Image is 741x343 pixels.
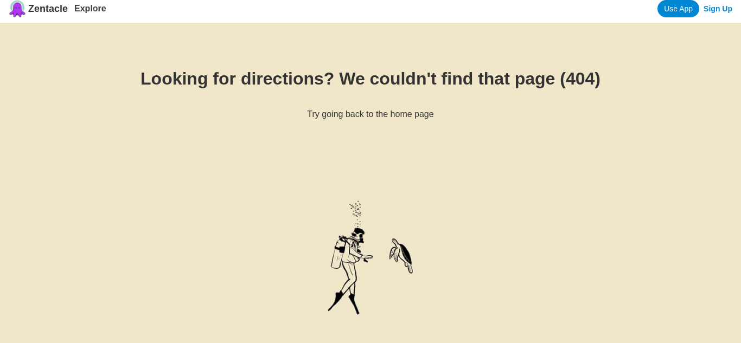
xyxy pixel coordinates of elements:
[35,69,706,89] h1: Looking for directions? We couldn't find that page (404)
[74,4,106,13] a: Explore
[35,109,706,119] h6: Try going back to the home page
[28,3,68,15] span: Zentacle
[704,4,732,13] a: Sign Up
